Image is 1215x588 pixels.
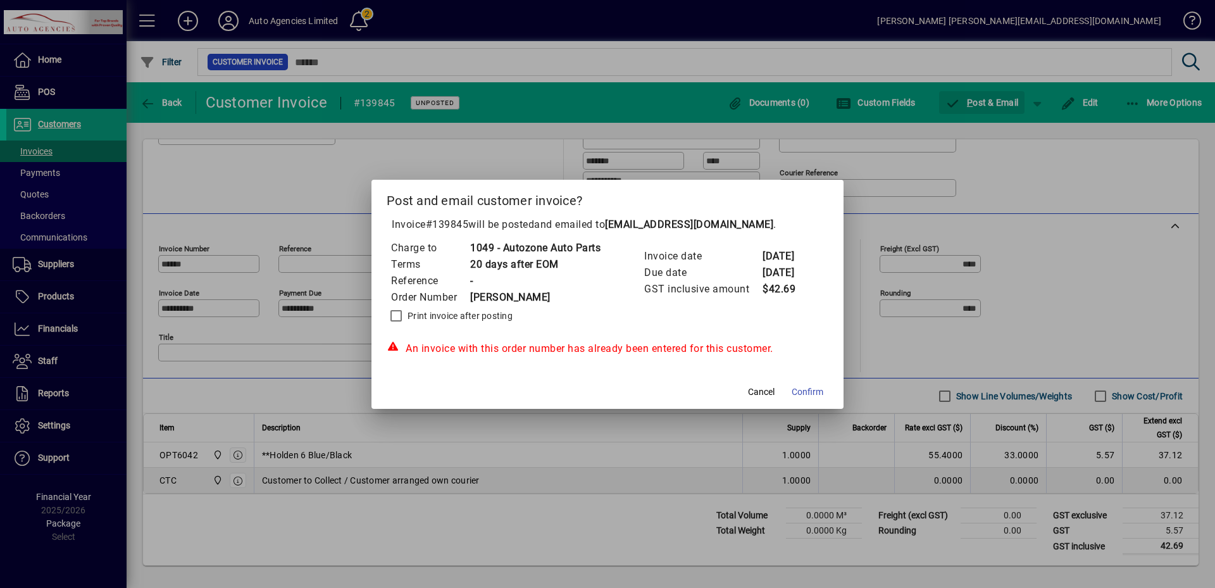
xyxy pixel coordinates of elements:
[371,180,844,216] h2: Post and email customer invoice?
[390,240,470,256] td: Charge to
[405,310,513,322] label: Print invoice after posting
[470,256,601,273] td: 20 days after EOM
[390,256,470,273] td: Terms
[390,273,470,289] td: Reference
[534,218,773,230] span: and emailed to
[762,248,813,265] td: [DATE]
[644,248,762,265] td: Invoice date
[605,218,773,230] b: [EMAIL_ADDRESS][DOMAIN_NAME]
[787,381,828,404] button: Confirm
[644,265,762,281] td: Due date
[470,289,601,306] td: [PERSON_NAME]
[762,281,813,297] td: $42.69
[426,218,469,230] span: #139845
[470,273,601,289] td: -
[644,281,762,297] td: GST inclusive amount
[762,265,813,281] td: [DATE]
[387,341,828,356] div: An invoice with this order number has already been entered for this customer.
[390,289,470,306] td: Order Number
[387,217,828,232] p: Invoice will be posted .
[748,385,775,399] span: Cancel
[792,385,823,399] span: Confirm
[741,381,782,404] button: Cancel
[470,240,601,256] td: 1049 - Autozone Auto Parts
